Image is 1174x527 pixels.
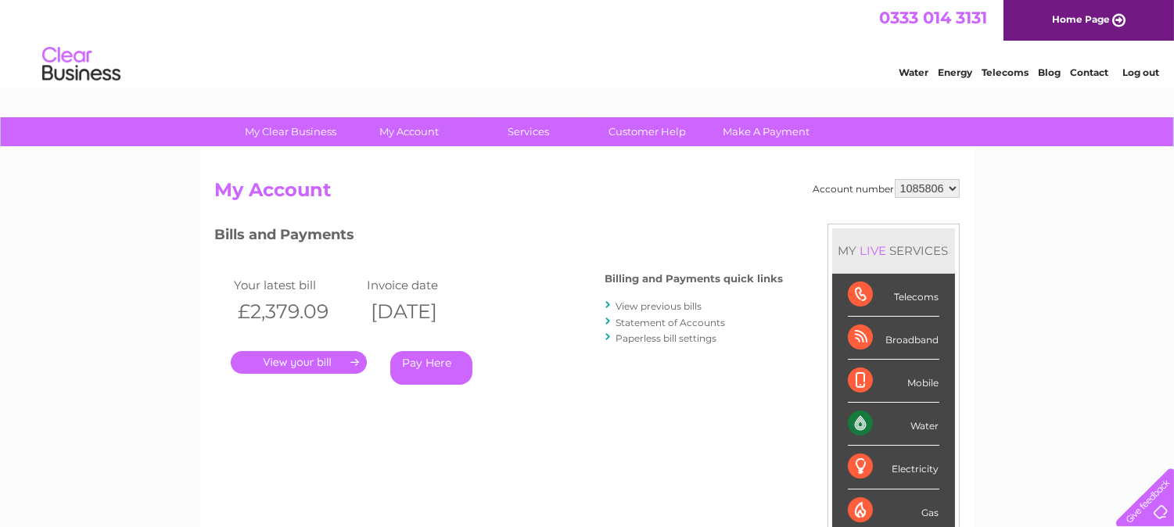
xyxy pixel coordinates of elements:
td: Invoice date [364,274,497,296]
div: Account number [813,179,960,198]
a: . [231,351,367,374]
a: View previous bills [616,300,702,312]
a: My Clear Business [226,117,355,146]
div: LIVE [857,243,890,258]
a: Statement of Accounts [616,317,726,328]
a: Pay Here [390,351,472,385]
a: Blog [1038,66,1061,78]
a: Contact [1070,66,1108,78]
img: logo.png [41,41,121,88]
div: MY SERVICES [832,228,955,273]
div: Clear Business is a trading name of Verastar Limited (registered in [GEOGRAPHIC_DATA] No. 3667643... [218,9,957,76]
a: Energy [938,66,972,78]
a: Customer Help [583,117,712,146]
a: Log out [1122,66,1159,78]
h3: Bills and Payments [215,224,784,251]
div: Electricity [848,446,939,489]
a: Telecoms [982,66,1029,78]
div: Mobile [848,360,939,403]
div: Water [848,403,939,446]
a: My Account [345,117,474,146]
a: Services [464,117,593,146]
td: Your latest bill [231,274,364,296]
a: Water [899,66,928,78]
a: 0333 014 3131 [879,8,987,27]
th: £2,379.09 [231,296,364,328]
h2: My Account [215,179,960,209]
th: [DATE] [364,296,497,328]
div: Broadband [848,317,939,360]
h4: Billing and Payments quick links [605,273,784,285]
a: Make A Payment [702,117,831,146]
a: Paperless bill settings [616,332,717,344]
div: Telecoms [848,274,939,317]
